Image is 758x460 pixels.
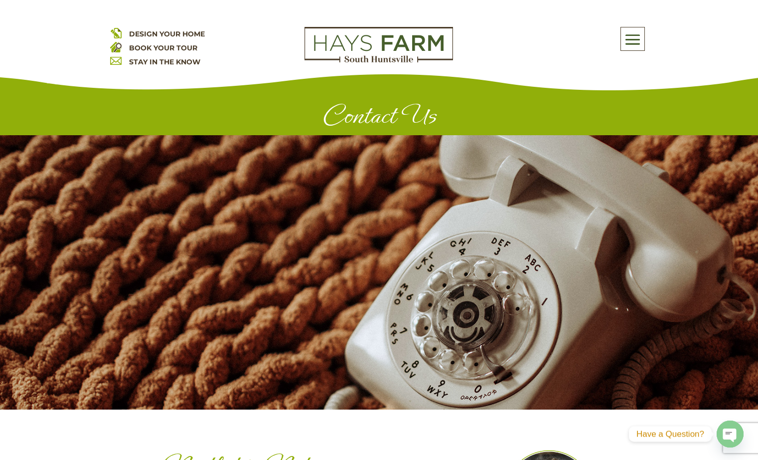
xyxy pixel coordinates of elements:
[129,57,200,66] a: STAY IN THE KNOW
[110,41,122,52] img: book your home tour
[304,56,453,65] a: hays farm homes huntsville development
[304,27,453,63] img: Logo
[110,101,648,135] h1: Contact Us
[129,43,197,52] a: BOOK YOUR TOUR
